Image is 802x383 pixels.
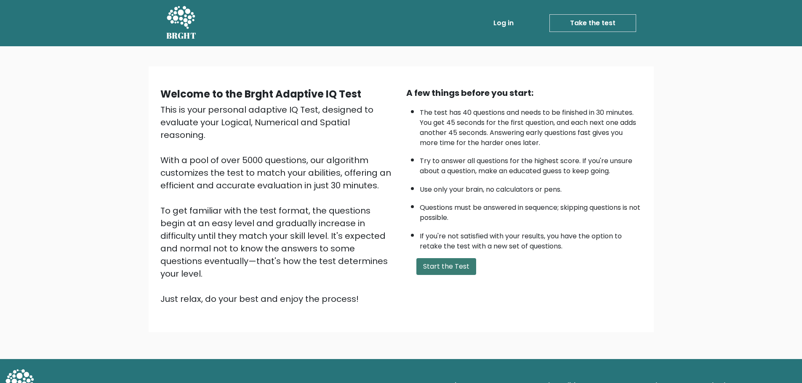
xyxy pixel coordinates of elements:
[420,198,642,223] li: Questions must be answered in sequence; skipping questions is not possible.
[420,152,642,176] li: Try to answer all questions for the highest score. If you're unsure about a question, make an edu...
[166,31,197,41] h5: BRGHT
[406,87,642,99] div: A few things before you start:
[420,103,642,148] li: The test has 40 questions and needs to be finished in 30 minutes. You get 45 seconds for the firs...
[549,14,636,32] a: Take the test
[160,103,396,305] div: This is your personal adaptive IQ Test, designed to evaluate your Logical, Numerical and Spatial ...
[420,227,642,251] li: If you're not satisfied with your results, you have the option to retake the test with a new set ...
[490,15,517,32] a: Log in
[420,180,642,195] li: Use only your brain, no calculators or pens.
[416,258,476,275] button: Start the Test
[160,87,361,101] b: Welcome to the Brght Adaptive IQ Test
[166,3,197,43] a: BRGHT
